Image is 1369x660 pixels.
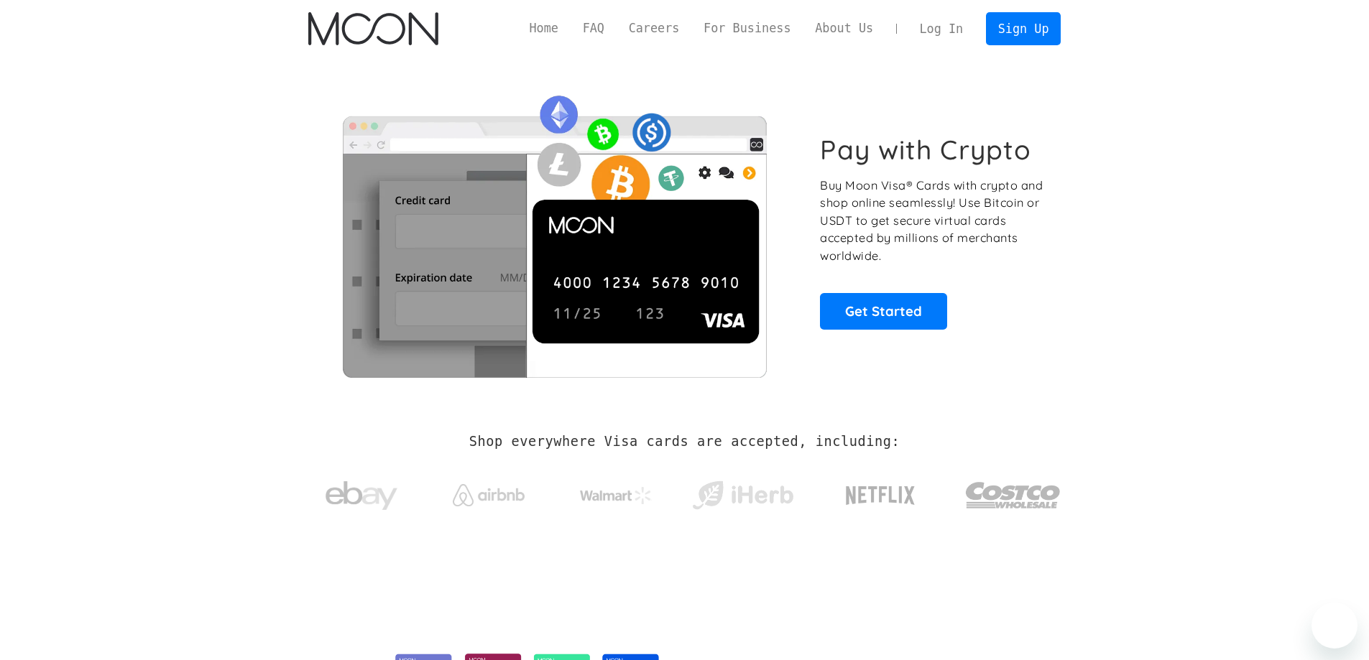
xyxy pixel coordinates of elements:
img: Walmart [580,487,652,504]
img: Costco [965,468,1061,522]
a: home [308,12,438,45]
a: Sign Up [986,12,1061,45]
img: Airbnb [453,484,525,506]
a: Home [517,19,571,37]
img: Netflix [844,478,916,513]
a: About Us [803,19,885,37]
a: Netflix [816,463,945,521]
h2: Shop everywhere Visa cards are accepted, including: [469,434,900,450]
a: FAQ [571,19,617,37]
a: Log In [908,13,975,45]
img: Moon Cards let you spend your crypto anywhere Visa is accepted. [308,85,801,377]
a: Walmart [562,473,669,511]
img: iHerb [689,477,796,514]
a: Get Started [820,293,947,329]
a: ebay [308,459,415,526]
a: Costco [965,454,1061,529]
h1: Pay with Crypto [820,134,1031,166]
a: For Business [691,19,803,37]
img: Moon Logo [308,12,438,45]
iframe: Кнопка запуска окна обмена сообщениями [1312,603,1358,649]
p: Buy Moon Visa® Cards with crypto and shop online seamlessly! Use Bitcoin or USDT to get secure vi... [820,177,1045,265]
a: Careers [617,19,691,37]
a: iHerb [689,463,796,521]
a: Airbnb [435,470,542,513]
img: ebay [326,473,397,519]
